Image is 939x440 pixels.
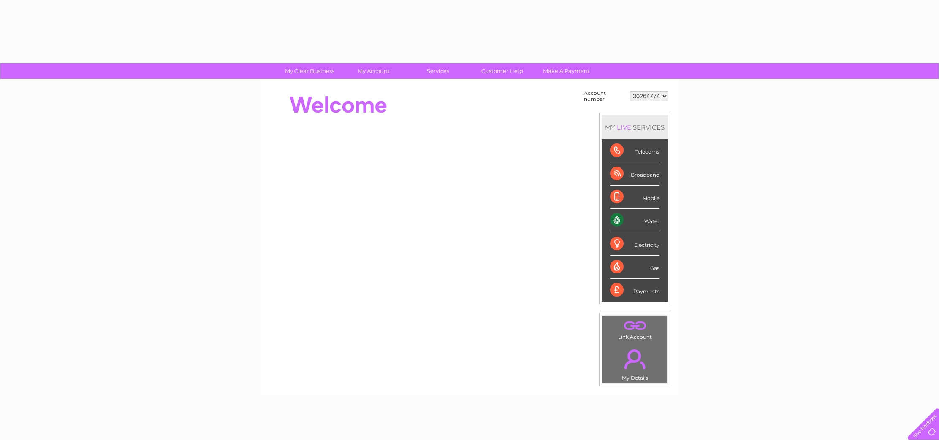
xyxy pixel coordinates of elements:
div: MY SERVICES [602,115,668,139]
a: Services [403,63,473,79]
a: Make A Payment [532,63,601,79]
a: Customer Help [467,63,537,79]
td: Link Account [602,316,668,342]
td: My Details [602,342,668,383]
a: My Clear Business [275,63,345,79]
div: Payments [610,279,659,302]
a: . [605,344,665,374]
a: . [605,318,665,333]
div: LIVE [615,123,633,131]
div: Gas [610,256,659,279]
a: My Account [339,63,409,79]
div: Broadband [610,162,659,186]
div: Water [610,209,659,232]
div: Telecoms [610,139,659,162]
td: Account number [582,88,628,104]
div: Electricity [610,232,659,256]
div: Mobile [610,186,659,209]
